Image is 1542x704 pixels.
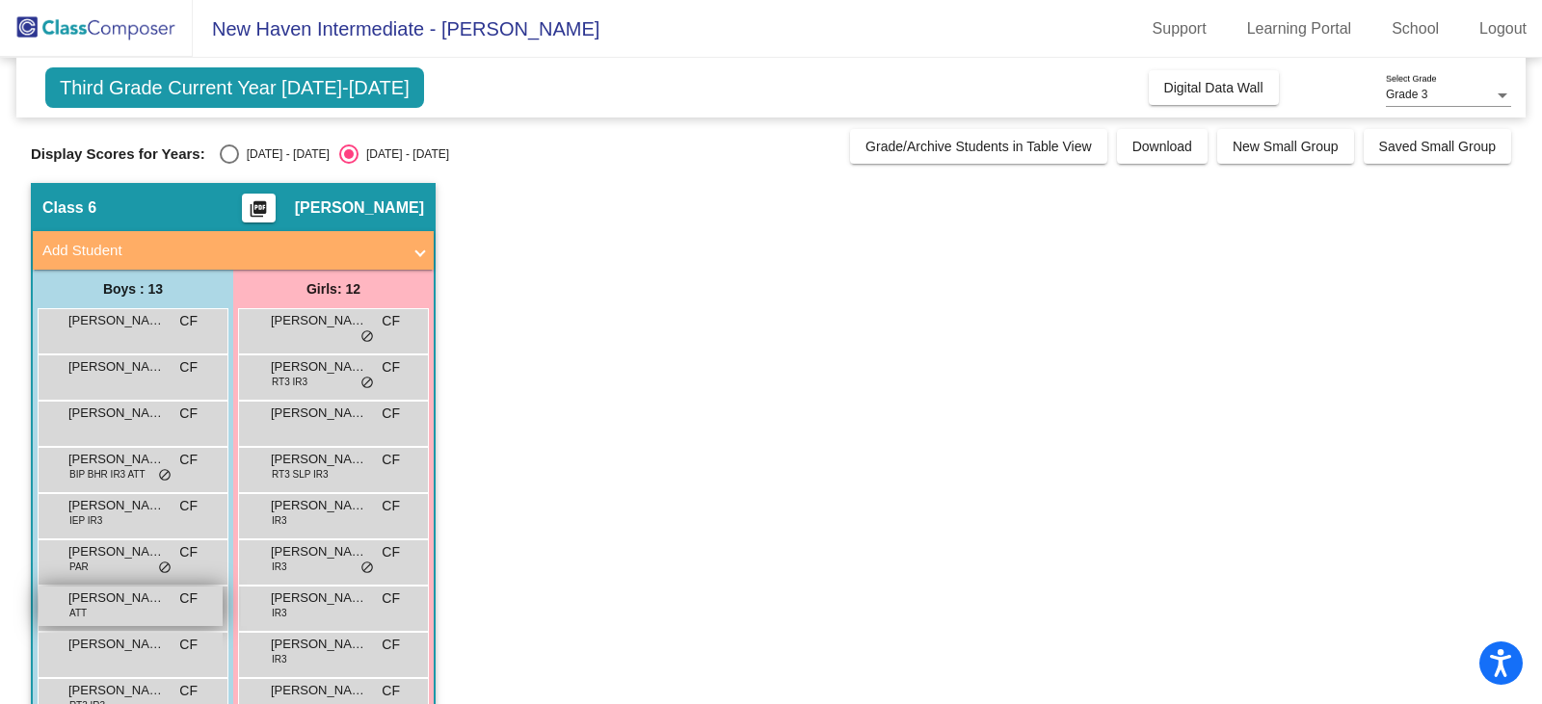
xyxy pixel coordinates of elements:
span: CF [382,404,400,424]
span: Digital Data Wall [1164,80,1263,95]
span: [PERSON_NAME] [271,404,367,423]
span: [PERSON_NAME] [68,311,165,330]
span: [PERSON_NAME] [68,404,165,423]
span: [PERSON_NAME] [271,450,367,469]
span: [PERSON_NAME] [295,198,424,218]
div: Girls: 12 [233,270,434,308]
span: RT3 IR3 [272,375,307,389]
span: CF [179,588,198,609]
span: CF [382,542,400,562]
span: New Small Group [1233,139,1339,154]
span: RT3 SLP IR3 [272,467,329,482]
span: [PERSON_NAME] [271,357,367,377]
span: CF [179,450,198,470]
span: [PERSON_NAME] [68,588,165,608]
a: Learning Portal [1232,13,1368,44]
span: CF [382,450,400,470]
mat-expansion-panel-header: Add Student [33,231,434,270]
mat-panel-title: Add Student [42,240,401,262]
span: CF [179,635,198,655]
span: CF [179,311,198,331]
span: Third Grade Current Year [DATE]-[DATE] [45,67,424,108]
span: IR3 [272,513,287,528]
span: [PERSON_NAME] [271,635,367,654]
span: Saved Small Group [1379,139,1496,154]
span: CF [179,542,198,562]
span: [PERSON_NAME] [271,588,367,608]
span: do_not_disturb_alt [158,561,172,576]
button: Grade/Archive Students in Table View [850,129,1107,164]
div: Boys : 13 [33,270,233,308]
a: Support [1137,13,1222,44]
div: [DATE] - [DATE] [359,145,449,163]
span: Display Scores for Years: [31,145,205,163]
span: IEP IR3 [69,513,102,528]
button: New Small Group [1217,129,1354,164]
span: CF [179,496,198,516]
span: [PERSON_NAME] [271,496,367,515]
span: IR3 [272,652,287,666]
span: Grade/Archive Students in Table View [865,139,1092,154]
a: Logout [1464,13,1542,44]
span: do_not_disturb_alt [360,329,374,345]
span: PAR [69,560,89,574]
mat-radio-group: Select an option [220,144,449,164]
span: Grade 3 [1386,88,1427,101]
span: Class 6 [42,198,96,218]
button: Print Students Details [242,194,276,222]
span: ATT [69,606,87,620]
span: CF [179,681,198,701]
div: [DATE] - [DATE] [239,145,330,163]
span: [PERSON_NAME] [68,450,165,469]
span: [PERSON_NAME] [68,635,165,654]
span: CF [382,311,400,331]
button: Digital Data Wall [1149,70,1279,105]
button: Saved Small Group [1364,129,1511,164]
span: [PERSON_NAME] [68,496,165,515]
span: BIP BHR IR3 ATT [69,467,146,482]
span: [PERSON_NAME] Cash [68,542,165,561]
span: CF [179,357,198,378]
span: [PERSON_NAME] [271,542,367,561]
span: do_not_disturb_alt [158,468,172,483]
span: [PERSON_NAME] [68,357,165,377]
span: Download [1132,139,1192,154]
span: New Haven Intermediate - [PERSON_NAME] [193,13,599,44]
span: do_not_disturb_alt [360,561,374,576]
button: Download [1117,129,1208,164]
span: CF [382,681,400,701]
a: School [1376,13,1454,44]
span: IR3 [272,560,287,574]
span: do_not_disturb_alt [360,376,374,391]
span: IR3 [272,606,287,620]
span: CF [382,496,400,516]
span: CF [382,588,400,609]
span: CF [382,357,400,378]
span: CF [179,404,198,424]
mat-icon: picture_as_pdf [247,199,270,226]
span: [PERSON_NAME] [271,681,367,700]
span: [PERSON_NAME] [271,311,367,330]
span: CF [382,635,400,655]
span: [PERSON_NAME] [68,681,165,700]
